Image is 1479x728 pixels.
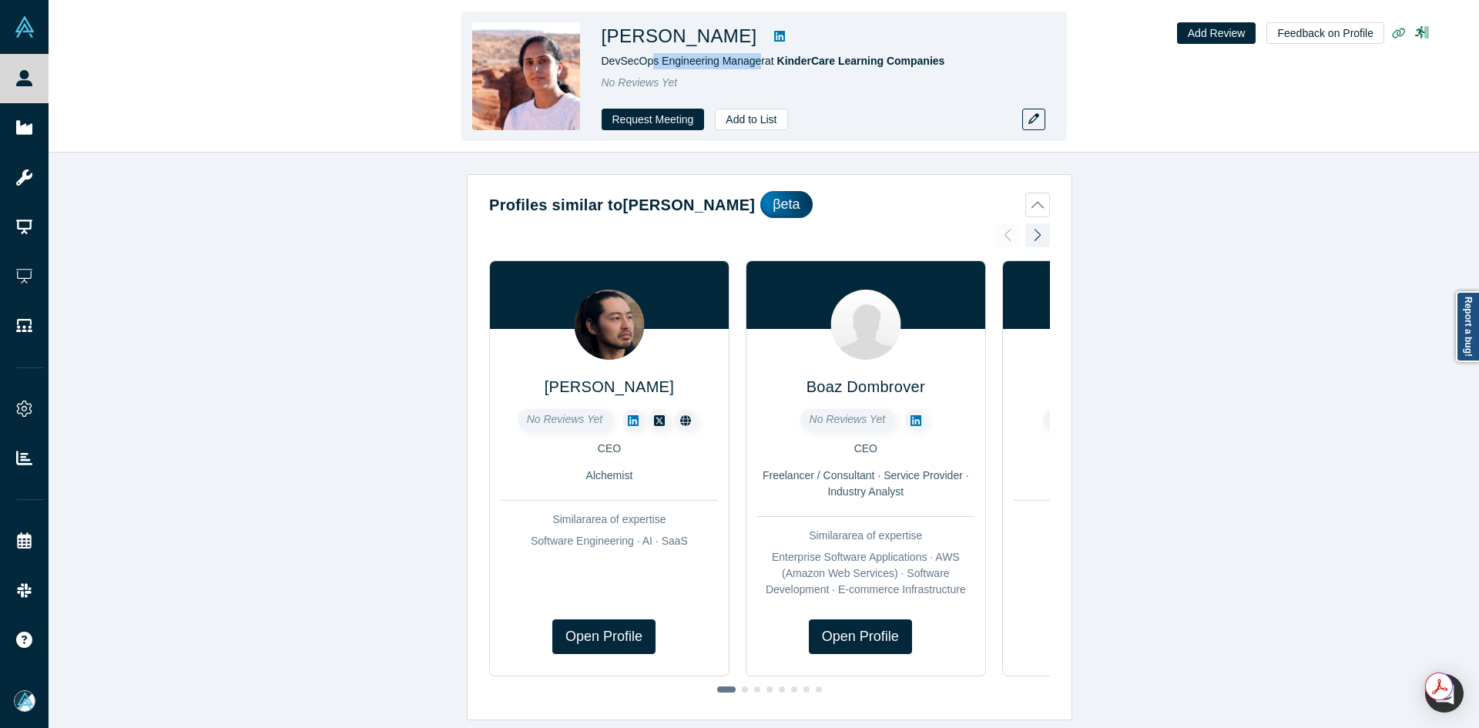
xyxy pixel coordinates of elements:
[598,442,621,455] span: CEO
[757,468,974,500] div: Freelancer / Consultant · Service Provider · Industry Analyst
[810,413,886,425] span: No Reviews Yet
[854,442,877,455] span: CEO
[1014,468,1231,484] div: Alchemist
[14,690,35,712] img: Mia Scott's Account
[14,16,35,38] img: Alchemist Vault Logo
[1456,291,1479,362] a: Report a bug!
[527,413,603,425] span: No Reviews Yet
[766,551,966,595] span: Enterprise Software Applications · AWS (Amazon Web Services) · Software Development · E-commerce ...
[602,109,705,130] button: Request Meeting
[574,290,644,360] img: Masatoshi Nishimura's Profile Image
[472,22,580,130] img: Shalini Sudarsan's Profile Image
[807,378,925,395] a: Boaz Dombrover
[501,468,718,484] div: Alchemist
[760,191,812,218] div: βeta
[552,619,656,654] a: Open Profile
[501,512,718,528] div: Similar area of expertise
[489,193,755,216] h2: Profiles similar to [PERSON_NAME]
[545,378,674,395] a: [PERSON_NAME]
[602,55,945,67] span: DevSecOps Engineering Manager at
[531,535,688,547] span: Software Engineering · AI · SaaS
[715,109,787,130] button: Add to List
[809,619,912,654] a: Open Profile
[1014,512,1231,528] div: Similar area of expertise
[1177,22,1256,44] button: Add Review
[830,290,900,360] img: Boaz Dombrover's Profile Image
[489,191,1050,218] button: Profiles similar to[PERSON_NAME]βeta
[757,528,974,544] div: Similar area of expertise
[777,55,945,67] a: KinderCare Learning Companies
[1266,22,1384,44] button: Feedback on Profile
[602,76,678,89] span: No Reviews Yet
[602,22,757,50] h1: [PERSON_NAME]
